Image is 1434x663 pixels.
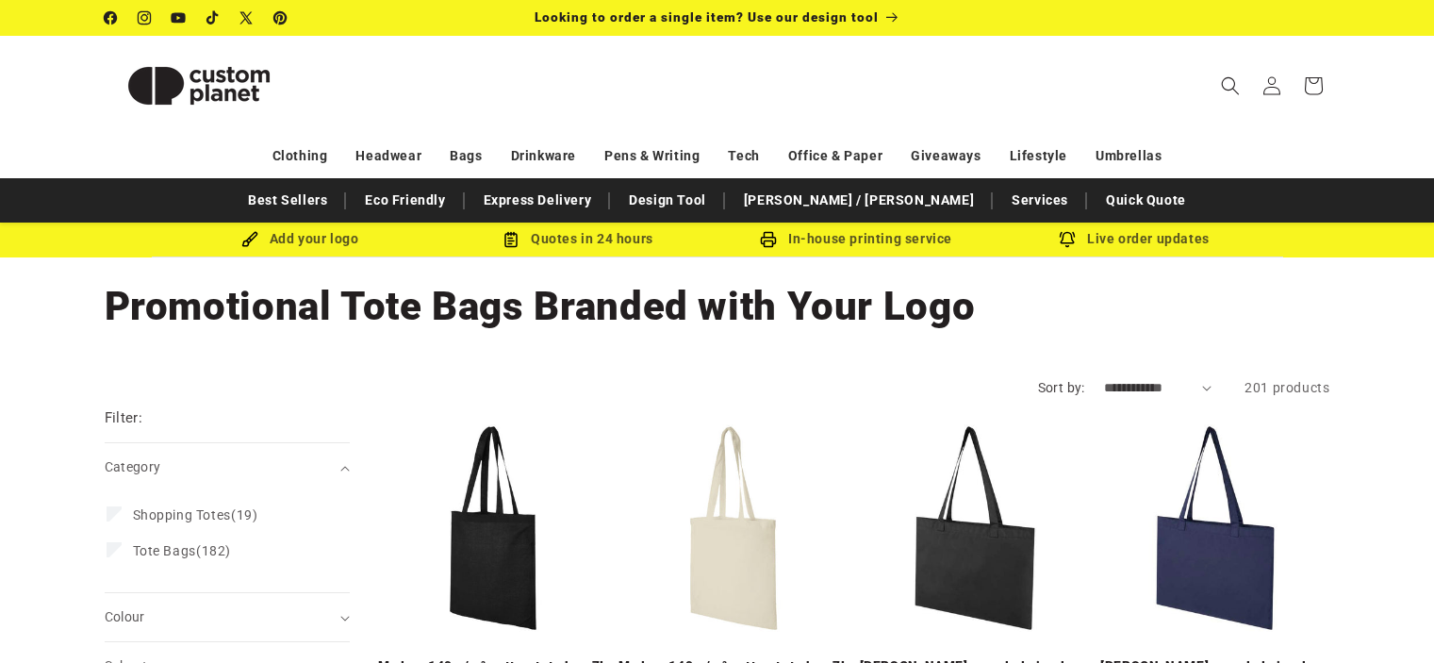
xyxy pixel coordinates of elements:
a: Express Delivery [474,184,602,217]
div: In-house printing service [717,227,996,251]
span: (182) [133,542,231,559]
img: Order updates [1059,231,1076,248]
div: Add your logo [161,227,439,251]
div: Live order updates [996,227,1274,251]
a: Quick Quote [1096,184,1195,217]
a: Clothing [272,140,328,173]
summary: Search [1210,65,1251,107]
a: Eco Friendly [355,184,454,217]
a: Design Tool [619,184,716,217]
label: Sort by: [1038,380,1085,395]
span: Looking to order a single item? Use our design tool [535,9,879,25]
span: Category [105,459,161,474]
span: Shopping Totes [133,507,231,522]
h2: Filter: [105,407,143,429]
summary: Category (0 selected) [105,443,350,491]
a: Umbrellas [1096,140,1162,173]
div: Quotes in 24 hours [439,227,717,251]
a: Tech [728,140,759,173]
span: (19) [133,506,258,523]
a: Drinkware [511,140,576,173]
a: Custom Planet [97,36,300,135]
h1: Promotional Tote Bags Branded with Your Logo [105,281,1330,332]
img: In-house printing [760,231,777,248]
span: Tote Bags [133,543,196,558]
a: Headwear [355,140,421,173]
img: Order Updates Icon [503,231,519,248]
span: Colour [105,609,145,624]
a: Services [1002,184,1078,217]
img: Brush Icon [241,231,258,248]
a: Pens & Writing [604,140,700,173]
a: [PERSON_NAME] / [PERSON_NAME] [734,184,983,217]
a: Giveaways [911,140,981,173]
a: Lifestyle [1010,140,1067,173]
a: Bags [450,140,482,173]
img: Custom Planet [105,43,293,128]
summary: Colour (0 selected) [105,593,350,641]
a: Office & Paper [788,140,882,173]
a: Best Sellers [239,184,337,217]
span: 201 products [1244,380,1329,395]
